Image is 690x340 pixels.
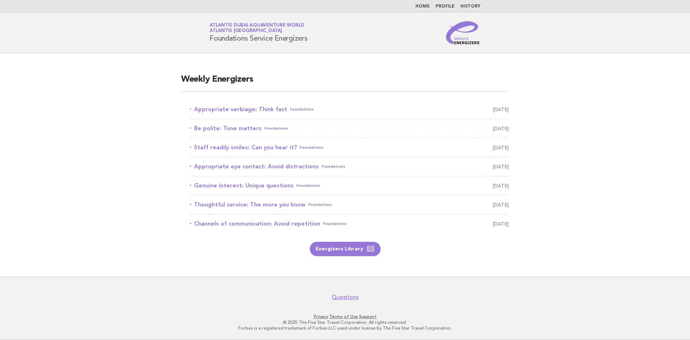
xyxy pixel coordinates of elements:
[290,104,314,114] span: Foundations
[300,142,323,153] span: Foundations
[125,325,565,331] p: Forbes is a registered trademark of Forbes LLC used under license by The Five Star Travel Corpora...
[210,29,282,33] span: Atlantis [GEOGRAPHIC_DATA]
[493,162,509,172] span: [DATE]
[190,142,509,153] a: Staff readily smiles: Can you hear it?Foundations [DATE]
[190,181,509,191] a: Genuine interest: Unique questionsFoundations [DATE]
[310,242,381,256] a: Energizers Library
[493,200,509,210] span: [DATE]
[264,123,288,133] span: Foundations
[296,181,320,191] span: Foundations
[190,219,509,229] a: Channels of communication: Avoid repetitionFoundations [DATE]
[322,162,345,172] span: Foundations
[446,21,480,44] img: Service Energizers
[493,181,509,191] span: [DATE]
[493,219,509,229] span: [DATE]
[332,294,359,301] a: Questions
[493,142,509,153] span: [DATE]
[190,200,509,210] a: Thoughtful service: The more you knowFoundations [DATE]
[210,23,304,33] a: Atlantis Dubai Aquaventure WorldAtlantis [GEOGRAPHIC_DATA]
[460,4,480,9] a: History
[190,104,509,114] a: Appropriate verbiage: Think fastFoundations [DATE]
[308,200,332,210] span: Foundations
[181,74,509,91] h2: Weekly Energizers
[436,4,455,9] a: Profile
[210,23,308,42] h1: Foundations Service Energizers
[323,219,347,229] span: Foundations
[493,104,509,114] span: [DATE]
[329,314,358,319] a: Terms of Use
[415,4,430,9] a: Home
[314,314,328,319] a: Privacy
[125,314,565,319] p: · ·
[359,314,377,319] a: Support
[190,123,509,133] a: Be polite: Tone mattersFoundations [DATE]
[190,162,509,172] a: Appropriate eye contact: Avoid distractionsFoundations [DATE]
[493,123,509,133] span: [DATE]
[125,319,565,325] p: © 2025 The Five Star Travel Corporation. All rights reserved.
